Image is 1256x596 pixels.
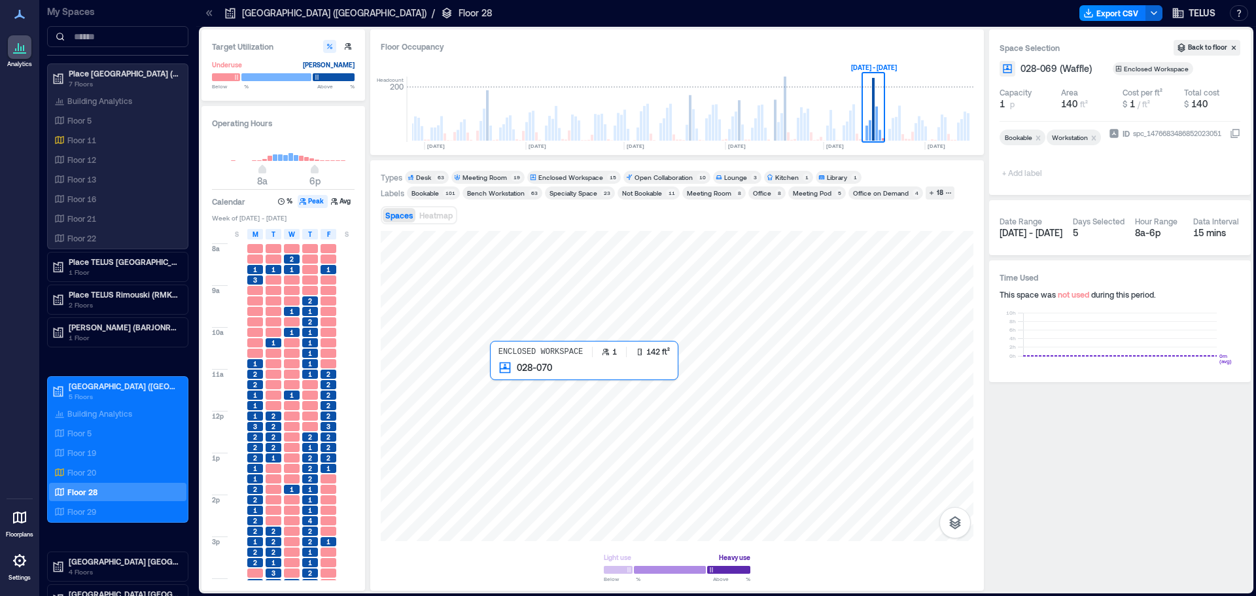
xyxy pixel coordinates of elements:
p: 2 Floors [69,300,179,310]
div: 11 [666,189,677,197]
span: 2p [212,495,220,504]
div: 23 [601,189,612,197]
button: 1 p [1000,97,1056,111]
span: 2 [308,527,312,536]
div: Enclosed Workspace [1124,64,1191,73]
div: Cost per ft² [1123,87,1162,97]
div: Remove Workstation [1088,133,1101,142]
span: ft² [1080,99,1088,109]
span: ID [1123,127,1130,140]
span: 2 [271,443,275,452]
span: 3 [253,275,257,285]
p: Floor 21 [67,213,96,224]
span: 2 [308,296,312,306]
button: TELUS [1168,3,1219,24]
span: 2 [271,527,275,536]
div: Workstation [1052,133,1088,142]
span: 8a [212,244,220,253]
div: Open Collaboration [635,173,693,182]
div: 63 [435,173,446,181]
p: Place [GEOGRAPHIC_DATA] (MTRLPQGL) [69,68,179,79]
span: 1 [326,464,330,473]
div: spc_1476683486852023051 [1132,127,1223,140]
span: 6p [309,175,321,186]
tspan: 10h [1006,309,1016,316]
button: Heatmap [417,208,455,222]
span: 3 [271,569,275,578]
span: Below % [212,82,249,90]
span: 2 [326,380,330,389]
div: Hour Range [1135,216,1177,226]
span: 140 [1191,98,1208,109]
p: [GEOGRAPHIC_DATA] ([GEOGRAPHIC_DATA]) [242,7,427,20]
p: Floor 16 [67,194,96,204]
p: 7 Floors [69,79,179,89]
p: Floor 12 [67,154,96,165]
span: $ [1123,99,1127,109]
p: Floor 20 [67,467,96,478]
span: 1 [253,265,257,274]
div: 1 [803,173,811,181]
div: 5 [835,189,843,197]
span: 2 [308,453,312,463]
span: 2 [253,558,257,567]
span: 2 [326,443,330,452]
button: IDspc_1476683486852023051 [1230,128,1240,139]
h3: Calendar [212,195,245,208]
span: 3 [308,579,312,588]
span: $ [1184,99,1189,109]
span: 12p [212,412,224,421]
span: 2 [253,548,257,557]
span: 2 [290,254,294,264]
div: Not Bookable [622,188,662,198]
p: Floorplans [6,531,33,538]
span: TELUS [1189,7,1215,20]
p: Floor 28 [459,7,492,20]
p: Floor 13 [67,174,96,184]
p: Floor 5 [67,428,92,438]
div: Types [381,172,402,183]
span: 2 [253,453,257,463]
span: 2 [308,317,312,326]
span: 2 [271,579,275,588]
span: W [288,229,295,239]
p: Floor 19 [67,447,96,458]
div: Lounge [724,173,747,182]
span: [DATE] - [DATE] [1000,227,1062,238]
span: 1 [253,537,257,546]
p: [GEOGRAPHIC_DATA] ([GEOGRAPHIC_DATA]) [69,381,179,391]
span: 1 [308,443,312,452]
span: 1 [308,548,312,557]
span: 028-069 (Waffle) [1020,62,1092,75]
button: 028-069 (Waffle) [1020,62,1108,75]
span: 1 [290,391,294,400]
span: 1 [308,338,312,347]
span: 2 [308,432,312,442]
span: 3 [326,422,330,431]
span: 1 [290,307,294,316]
span: 1 [326,537,330,546]
span: 2 [253,495,257,504]
button: % [276,195,296,208]
span: 2 [326,453,330,463]
p: 4 Floors [69,567,179,577]
span: 2 [253,432,257,442]
span: S [235,229,239,239]
p: / [432,7,435,20]
div: Underuse [212,58,242,71]
div: Office [753,188,771,198]
a: Settings [4,545,35,586]
span: 3p [212,537,220,546]
p: [GEOGRAPHIC_DATA] [GEOGRAPHIC_DATA]-4519 (BNBYBCDW) [69,556,179,567]
div: 1 [851,173,859,181]
div: 18 [935,187,945,199]
h3: Space Selection [1000,41,1174,54]
span: 1 [253,474,257,483]
span: 2 [271,537,275,546]
span: 2 [326,412,330,421]
div: 3 [751,173,759,181]
div: Capacity [1000,87,1032,97]
span: Below % [604,575,640,583]
span: 2 [253,485,257,494]
div: Bookable [411,188,439,198]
